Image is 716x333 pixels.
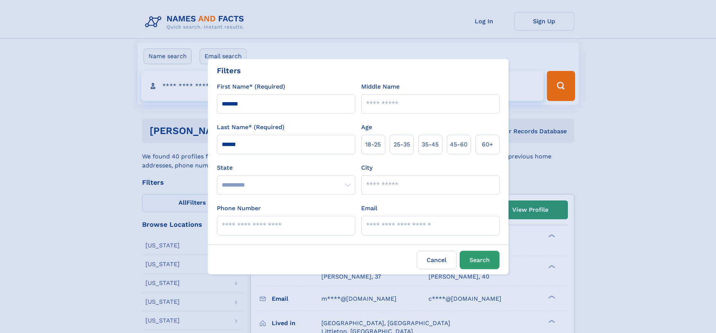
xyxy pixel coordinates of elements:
[482,140,493,149] span: 60+
[217,163,355,172] label: State
[450,140,468,149] span: 45‑60
[361,82,400,91] label: Middle Name
[460,251,500,269] button: Search
[217,204,261,213] label: Phone Number
[361,204,377,213] label: Email
[217,65,241,76] div: Filters
[417,251,457,269] label: Cancel
[394,140,410,149] span: 25‑35
[217,123,285,132] label: Last Name* (Required)
[422,140,439,149] span: 35‑45
[217,82,285,91] label: First Name* (Required)
[361,163,372,172] label: City
[361,123,372,132] label: Age
[365,140,381,149] span: 18‑25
